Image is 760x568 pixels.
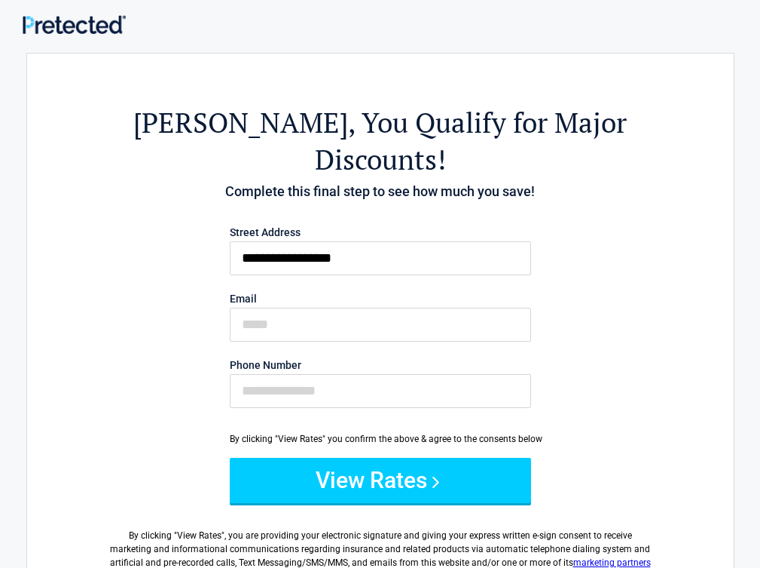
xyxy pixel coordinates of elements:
label: Phone Number [230,360,531,370]
span: [PERSON_NAME] [133,104,348,141]
img: Main Logo [23,15,126,34]
label: Email [230,293,531,304]
h2: , You Qualify for Major Discounts! [110,104,651,178]
span: View Rates [177,530,221,541]
h4: Complete this final step to see how much you save! [110,182,651,201]
label: Street Address [230,227,531,238]
button: View Rates [230,458,531,503]
div: By clicking "View Rates" you confirm the above & agree to the consents below [230,432,531,446]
